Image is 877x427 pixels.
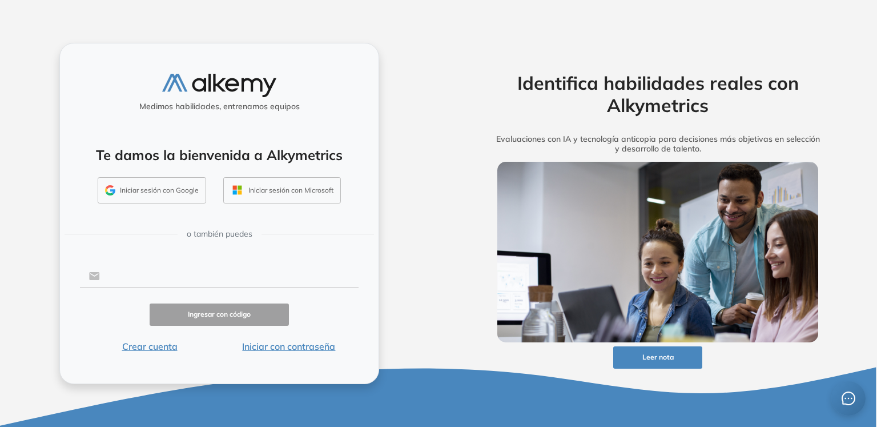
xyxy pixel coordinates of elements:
[480,72,836,116] h2: Identifica habilidades reales con Alkymetrics
[65,102,374,111] h5: Medimos habilidades, entrenamos equipos
[497,162,818,342] img: img-more-info
[223,177,341,203] button: Iniciar sesión con Microsoft
[613,346,702,369] button: Leer nota
[80,340,219,353] button: Crear cuenta
[231,183,244,197] img: OUTLOOK_ICON
[105,185,115,195] img: GMAIL_ICON
[219,340,359,353] button: Iniciar con contraseña
[187,228,252,240] span: o también puedes
[75,147,364,163] h4: Te damos la bienvenida a Alkymetrics
[162,74,276,97] img: logo-alkemy
[841,391,856,406] span: message
[98,177,206,203] button: Iniciar sesión con Google
[480,134,836,154] h5: Evaluaciones con IA y tecnología anticopia para decisiones más objetivas en selección y desarroll...
[150,304,289,326] button: Ingresar con código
